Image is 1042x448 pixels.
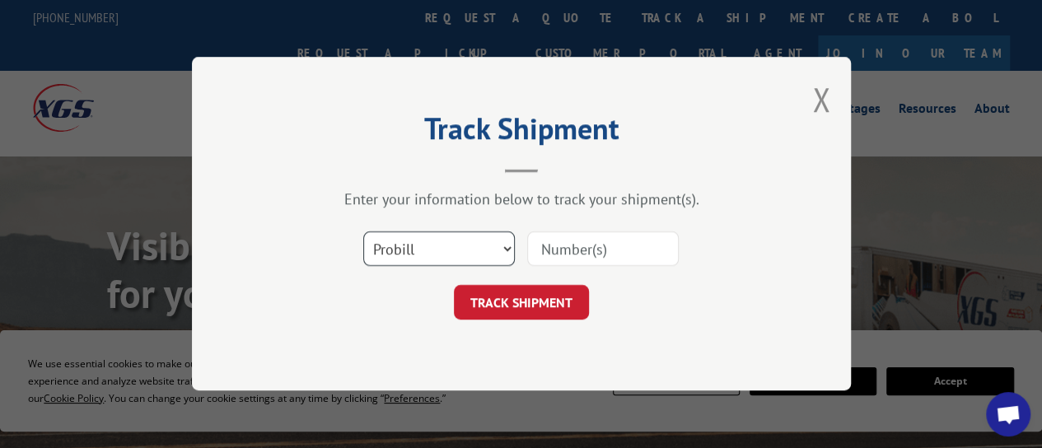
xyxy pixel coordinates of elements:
[274,190,769,209] div: Enter your information below to track your shipment(s).
[454,286,589,320] button: TRACK SHIPMENT
[812,77,830,121] button: Close modal
[986,392,1030,436] div: Open chat
[527,232,679,267] input: Number(s)
[274,117,769,148] h2: Track Shipment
